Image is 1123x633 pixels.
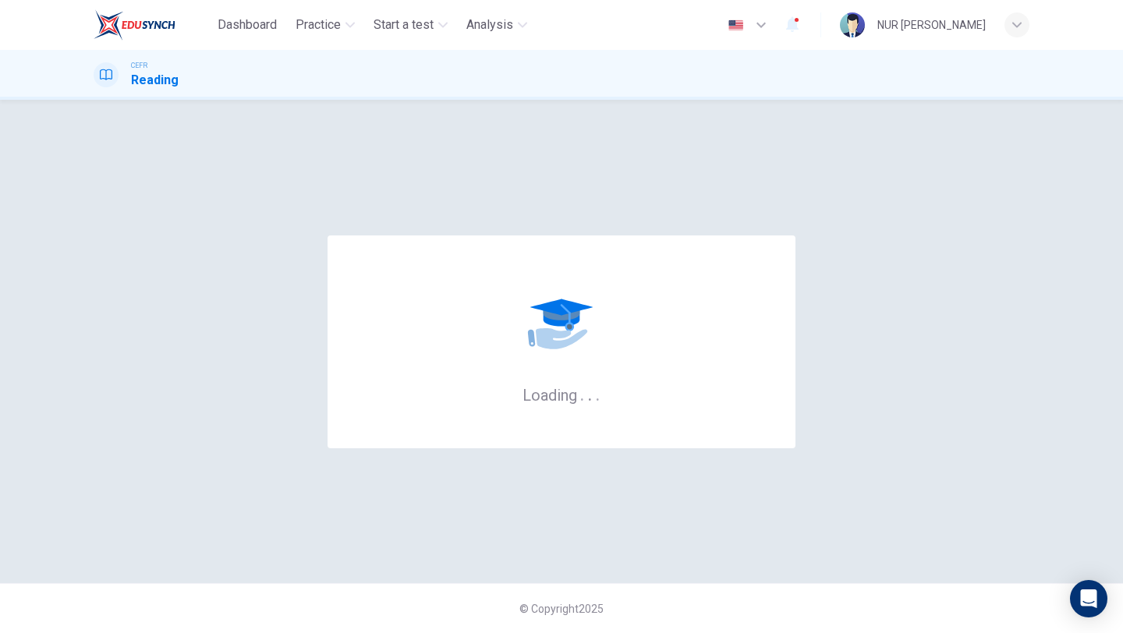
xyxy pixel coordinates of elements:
[94,9,175,41] img: EduSynch logo
[94,9,211,41] a: EduSynch logo
[367,11,454,39] button: Start a test
[131,60,147,71] span: CEFR
[289,11,361,39] button: Practice
[519,603,604,615] span: © Copyright 2025
[460,11,533,39] button: Analysis
[211,11,283,39] button: Dashboard
[579,380,585,406] h6: .
[296,16,341,34] span: Practice
[587,380,593,406] h6: .
[726,19,746,31] img: en
[1070,580,1107,617] div: Open Intercom Messenger
[131,71,179,90] h1: Reading
[595,380,600,406] h6: .
[374,16,434,34] span: Start a test
[466,16,513,34] span: Analysis
[523,384,600,405] h6: Loading
[840,12,865,37] img: Profile picture
[877,16,986,34] div: NUR [PERSON_NAME]
[218,16,277,34] span: Dashboard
